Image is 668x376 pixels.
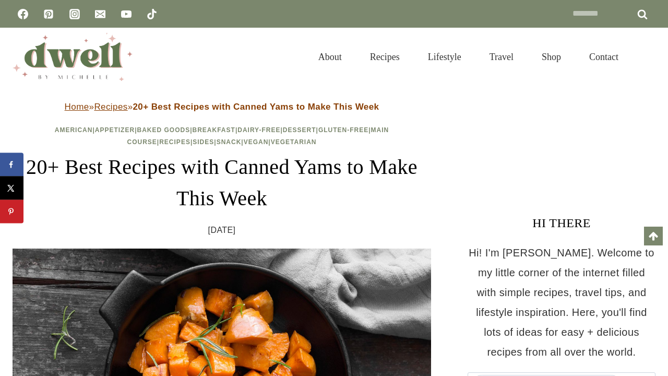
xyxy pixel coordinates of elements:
[13,151,431,214] h1: 20+ Best Recipes with Canned Yams to Make This Week
[65,102,379,112] span: » »
[13,33,133,81] img: DWELL by michelle
[90,4,111,25] a: Email
[208,222,236,238] time: [DATE]
[318,126,368,134] a: Gluten-Free
[468,243,655,362] p: Hi! I'm [PERSON_NAME]. Welcome to my little corner of the internet filled with simple recipes, tr...
[237,126,280,134] a: Dairy-Free
[55,126,93,134] a: American
[356,39,414,75] a: Recipes
[638,48,655,66] button: View Search Form
[65,102,89,112] a: Home
[137,126,190,134] a: Baked Goods
[95,126,135,134] a: Appetizer
[283,126,316,134] a: Dessert
[55,126,389,146] span: | | | | | | | | | | | |
[116,4,137,25] a: YouTube
[38,4,59,25] a: Pinterest
[528,39,575,75] a: Shop
[217,138,242,146] a: Snack
[141,4,162,25] a: TikTok
[414,39,475,75] a: Lifestyle
[159,138,190,146] a: Recipes
[304,39,633,75] nav: Primary Navigation
[304,39,356,75] a: About
[193,138,214,146] a: Sides
[644,227,663,245] a: Scroll to top
[94,102,127,112] a: Recipes
[575,39,633,75] a: Contact
[193,126,235,134] a: Breakfast
[475,39,528,75] a: Travel
[64,4,85,25] a: Instagram
[468,214,655,232] h3: HI THERE
[133,102,379,112] strong: 20+ Best Recipes with Canned Yams to Make This Week
[13,4,33,25] a: Facebook
[244,138,269,146] a: Vegan
[271,138,317,146] a: Vegetarian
